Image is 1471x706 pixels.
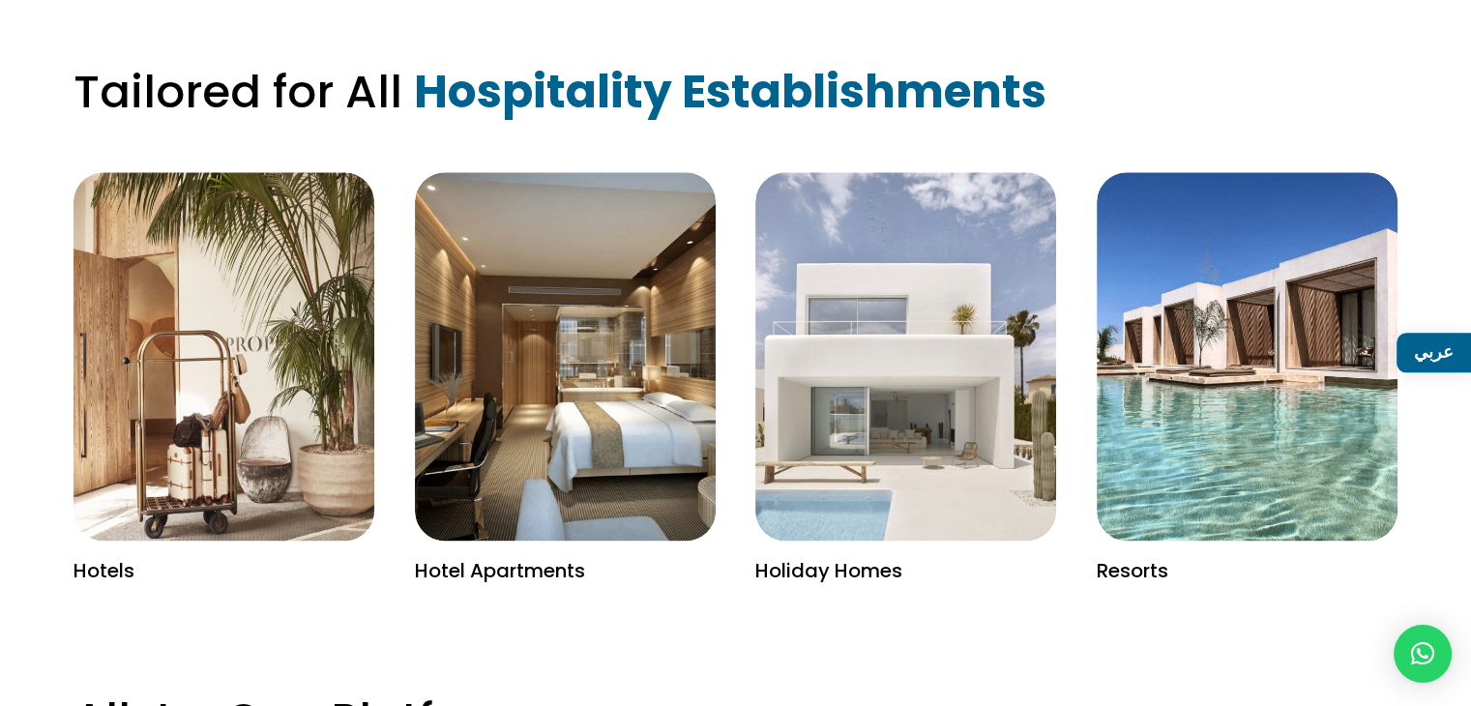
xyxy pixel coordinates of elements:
img: Hotel-Apartments-compressed [415,172,716,541]
p: Holiday Homes [755,561,1056,582]
p: Resorts [1097,561,1397,582]
img: Resorts-compressed [1097,172,1397,541]
img: Holiday-Homes-compressed [755,172,1056,541]
img: hotels-compressed [74,172,374,541]
p: Hotel Apartments [415,561,716,582]
strong: Hospitality Establishments [414,60,1046,123]
span: Tailored for All [74,60,402,123]
a: عربي [1397,333,1471,372]
p: Hotels [74,561,374,582]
